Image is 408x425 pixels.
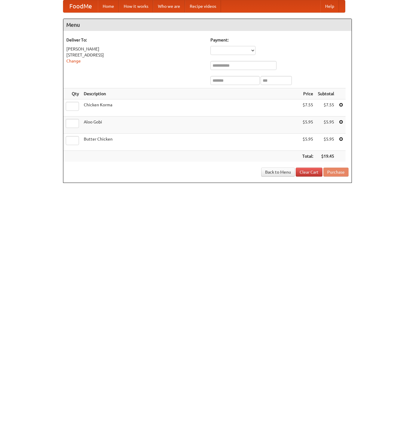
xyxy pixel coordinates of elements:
[66,52,204,58] div: [STREET_ADDRESS]
[300,88,316,99] th: Price
[66,59,81,63] a: Change
[300,151,316,162] th: Total:
[81,134,300,151] td: Butter Chicken
[63,19,352,31] h4: Menu
[119,0,153,12] a: How it works
[261,168,295,177] a: Back to Menu
[98,0,119,12] a: Home
[316,134,337,151] td: $5.95
[63,88,81,99] th: Qty
[66,37,204,43] h5: Deliver To:
[316,151,337,162] th: $19.45
[153,0,185,12] a: Who we are
[300,99,316,117] td: $7.55
[63,0,98,12] a: FoodMe
[300,117,316,134] td: $5.95
[316,88,337,99] th: Subtotal
[210,37,349,43] h5: Payment:
[81,117,300,134] td: Aloo Gobi
[81,88,300,99] th: Description
[185,0,221,12] a: Recipe videos
[316,99,337,117] td: $7.55
[66,46,204,52] div: [PERSON_NAME]
[81,99,300,117] td: Chicken Korma
[320,0,339,12] a: Help
[316,117,337,134] td: $5.95
[323,168,349,177] button: Purchase
[296,168,322,177] a: Clear Cart
[300,134,316,151] td: $5.95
